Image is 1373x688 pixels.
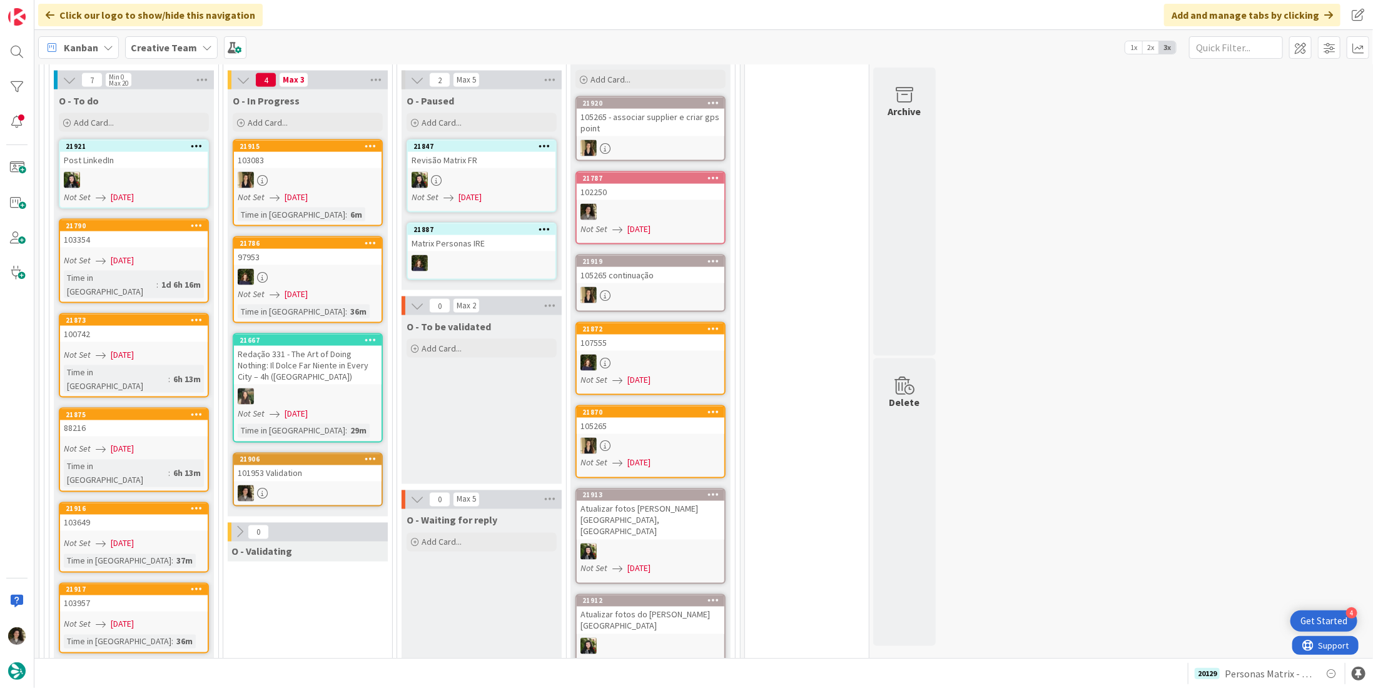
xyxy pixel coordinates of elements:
a: 2178697953MCNot Set[DATE]Time in [GEOGRAPHIC_DATA]:36m [233,236,383,323]
a: 21921Post LinkedInBCNot Set[DATE] [59,139,209,209]
i: Not Set [580,223,607,235]
div: 21787 [577,173,724,184]
div: Max 3 [283,77,305,83]
div: Atualizar fotos [PERSON_NAME] [GEOGRAPHIC_DATA], [GEOGRAPHIC_DATA] [577,501,724,540]
span: O - In Progress [233,94,300,107]
a: 21873100742Not Set[DATE]Time in [GEOGRAPHIC_DATA]:6h 13m [59,313,209,398]
span: : [171,554,173,568]
span: Add Card... [248,117,288,128]
span: [DATE] [285,407,308,420]
img: Visit kanbanzone.com [8,8,26,26]
span: 0 [429,298,450,313]
div: 105265 [577,418,724,434]
div: 21887 [408,224,555,235]
div: 2187588216 [60,409,208,437]
img: SP [580,438,597,454]
a: 21920105265 - associar supplier e criar gps pointSP [575,96,726,161]
span: Personas Matrix - Definir Locations [GEOGRAPHIC_DATA] [1225,666,1314,681]
div: Time in [GEOGRAPHIC_DATA] [64,365,168,393]
div: 21906 [240,455,382,464]
div: 6h 13m [170,467,204,480]
div: 21906 [234,454,382,465]
a: 21870105265SPNot Set[DATE] [575,405,726,478]
div: 21873100742 [60,315,208,342]
div: 21916 [66,505,208,513]
div: 6m [347,208,365,221]
div: 21870 [577,407,724,418]
span: 0 [429,492,450,507]
div: BC [60,172,208,188]
div: 21667Redação 331 - The Art of Doing Nothing: Il Dolce Far Niente in Every City – 4h ([GEOGRAPHIC_... [234,335,382,385]
a: 21915103083SPNot Set[DATE]Time in [GEOGRAPHIC_DATA]:6m [233,139,383,226]
div: Time in [GEOGRAPHIC_DATA] [64,635,171,649]
div: 21917103957 [60,584,208,612]
div: Time in [GEOGRAPHIC_DATA] [238,208,345,221]
span: [DATE] [627,223,651,236]
div: Max 5 [457,497,476,503]
div: Archive [888,104,921,119]
div: 21915 [234,141,382,152]
a: 21919105265 continuaçãoSP [575,255,726,312]
i: Not Set [238,288,265,300]
span: Kanban [64,40,98,55]
div: 21787102250 [577,173,724,200]
div: 21870105265 [577,407,724,434]
div: Matrix Personas IRE [408,235,555,251]
div: 6h 13m [170,372,204,386]
div: 21667 [234,335,382,346]
a: 21872107555MCNot Set[DATE] [575,322,726,395]
i: Not Set [580,657,607,669]
div: 21912 [582,597,724,605]
img: SP [580,140,597,156]
div: 20129 [1195,668,1220,679]
div: 2178697953 [234,238,382,265]
div: 103083 [234,152,382,168]
span: : [168,372,170,386]
div: 21875 [60,409,208,420]
span: Support [26,2,57,17]
div: MC [234,269,382,285]
div: 21847 [413,142,555,151]
div: 21790 [66,221,208,230]
span: [DATE] [111,537,134,550]
a: 21790103354Not Set[DATE]Time in [GEOGRAPHIC_DATA]:1d 6h 16m [59,219,209,303]
a: 21912Atualizar fotos do [PERSON_NAME][GEOGRAPHIC_DATA]BCNot Set[DATE] [575,594,726,679]
div: Post LinkedIn [60,152,208,168]
img: BC [580,544,597,560]
img: avatar [8,662,26,680]
span: [DATE] [627,457,651,470]
i: Not Set [412,191,438,203]
div: 21872 [577,323,724,335]
div: MC [577,355,724,371]
i: Not Set [64,349,91,360]
img: MS [8,627,26,645]
div: SP [577,438,724,454]
div: Click our logo to show/hide this navigation [38,4,263,26]
div: 29m [347,424,370,438]
div: 21916 [60,503,208,515]
div: 21913Atualizar fotos [PERSON_NAME] [GEOGRAPHIC_DATA], [GEOGRAPHIC_DATA] [577,490,724,540]
div: 4 [1346,607,1357,619]
i: Not Set [64,191,91,203]
div: 102250 [577,184,724,200]
div: 21921Post LinkedIn [60,141,208,168]
div: 37m [173,554,196,568]
i: Not Set [580,563,607,574]
div: 21913 [577,490,724,501]
span: Add Card... [422,343,462,354]
div: 21915 [240,142,382,151]
input: Quick Filter... [1189,36,1283,59]
div: 36m [347,305,370,318]
span: [DATE] [111,618,134,631]
a: 21787102250MSNot Set[DATE] [575,171,726,245]
a: 21913Atualizar fotos [PERSON_NAME] [GEOGRAPHIC_DATA], [GEOGRAPHIC_DATA]BCNot Set[DATE] [575,488,726,584]
span: O - To be validated [407,320,491,333]
div: Get Started [1300,615,1347,627]
div: 107555 [577,335,724,351]
img: IG [238,388,254,405]
span: [DATE] [111,443,134,456]
div: 21786 [234,238,382,249]
span: O - Paused [407,94,454,107]
div: Delete [889,395,920,410]
img: SP [580,287,597,303]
